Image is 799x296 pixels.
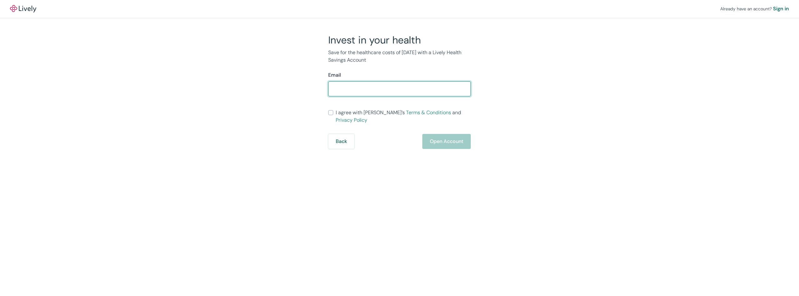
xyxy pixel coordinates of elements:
h2: Invest in your health [328,34,471,46]
label: Email [328,71,341,79]
div: Already have an account? [720,5,789,13]
a: LivelyLively [10,5,36,13]
img: Lively [10,5,36,13]
a: Terms & Conditions [406,109,451,116]
a: Privacy Policy [336,117,367,123]
span: I agree with [PERSON_NAME]’s and [336,109,471,124]
button: Back [328,134,354,149]
p: Save for the healthcare costs of [DATE] with a Lively Health Savings Account [328,49,471,64]
a: Sign in [773,5,789,13]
